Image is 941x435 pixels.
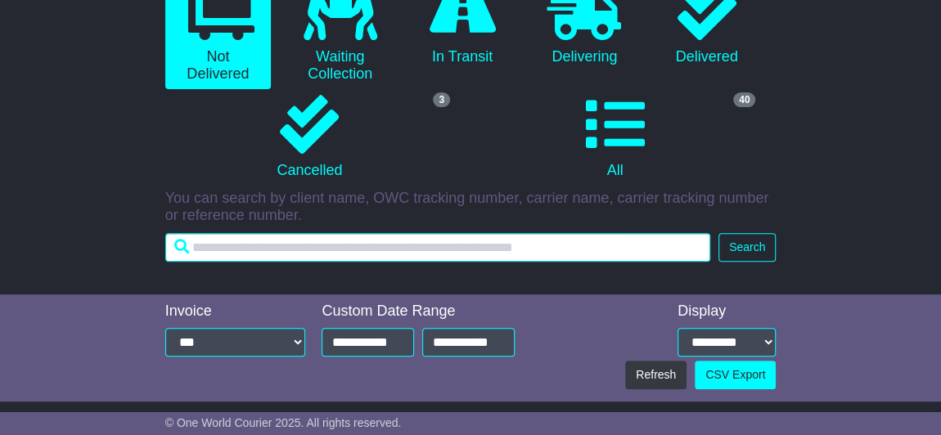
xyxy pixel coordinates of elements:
a: CSV Export [695,361,776,389]
div: Invoice [165,303,306,321]
p: You can search by client name, OWC tracking number, carrier name, carrier tracking number or refe... [165,190,777,225]
button: Refresh [625,361,687,389]
span: 3 [433,92,450,107]
div: Custom Date Range [322,303,515,321]
button: Search [718,233,776,262]
span: © One World Courier 2025. All rights reserved. [165,416,402,429]
a: 40 All [470,89,759,186]
span: 40 [733,92,755,107]
a: 3 Cancelled [165,89,454,186]
div: Display [678,303,776,321]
